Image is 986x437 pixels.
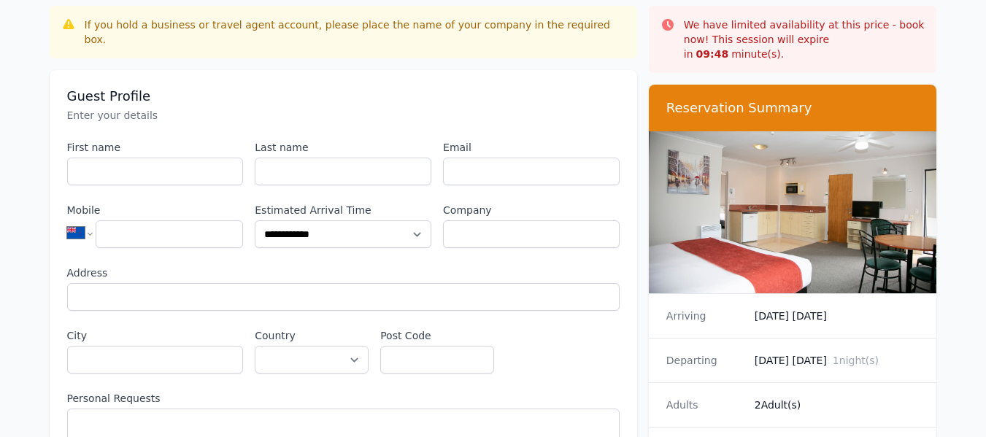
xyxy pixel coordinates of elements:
div: If you hold a business or travel agent account, please place the name of your company in the requ... [85,18,625,47]
label: First name [67,140,244,155]
label: Company [443,203,620,217]
dd: 2 Adult(s) [755,398,920,412]
h3: Reservation Summary [666,99,920,117]
dd: [DATE] [DATE] [755,353,920,368]
label: Post Code [380,328,494,343]
p: We have limited availability at this price - book now! This session will expire in minute(s). [684,18,925,61]
label: Email [443,140,620,155]
label: City [67,328,244,343]
label: Mobile [67,203,244,217]
img: One Bedroom Spa Unit (sleeps 4) [649,131,937,293]
span: 1 night(s) [833,355,879,366]
dt: Departing [666,353,743,368]
p: Enter your details [67,108,620,123]
dt: Adults [666,398,743,412]
dt: Arriving [666,309,743,323]
label: Estimated Arrival Time [255,203,431,217]
label: Address [67,266,620,280]
label: Personal Requests [67,391,620,406]
strong: 09 : 48 [696,48,729,60]
label: Country [255,328,369,343]
dd: [DATE] [DATE] [755,309,920,323]
h3: Guest Profile [67,88,620,105]
label: Last name [255,140,431,155]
